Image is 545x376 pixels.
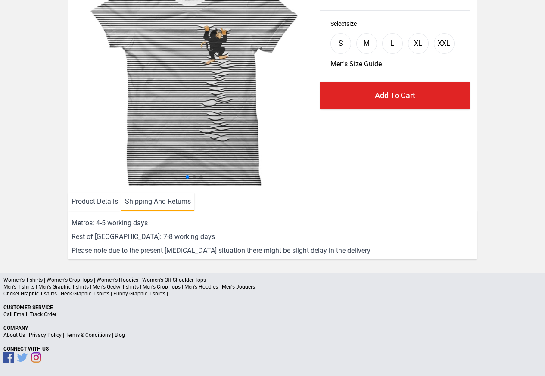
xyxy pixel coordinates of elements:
p: Men's T-shirts | Men's Graphic T-shirts | Men's Geeky T-shirts | Men's Crop Tops | Men's Hoodies ... [3,283,542,290]
a: Call [3,311,12,317]
a: Privacy Policy [29,332,62,338]
li: Shipping And Returns [121,193,194,211]
p: Women's T-shirts | Women's Crop Tops | Women's Hoodies | Women's Off Shoulder Tops [3,277,542,283]
p: Connect With Us [3,345,542,352]
li: Product Details [68,193,121,211]
button: Men's Size Guide [330,59,382,69]
p: Customer Service [3,304,542,311]
div: L [390,38,394,49]
a: Terms & Conditions [65,332,111,338]
p: Cricket Graphic T-shirts | Geek Graphic T-shirts | Funny Graphic T-shirts | [3,290,542,297]
p: Company [3,325,542,332]
p: Metros: 4-5 working days [72,218,473,228]
p: | | [3,311,542,318]
div: XXL [438,38,450,49]
div: S [339,38,343,49]
p: | | | [3,332,542,339]
div: XL [414,38,422,49]
a: Email [14,311,27,317]
button: Add To Cart [320,82,470,109]
a: Track Order [30,311,56,317]
h3: Select size [330,19,460,28]
a: Blog [115,332,125,338]
a: About Us [3,332,25,338]
p: Rest of [GEOGRAPHIC_DATA]: 7-8 working days [72,232,473,242]
div: M [364,38,370,49]
p: Please note due to the present [MEDICAL_DATA] situation there might be slight delay in the delivery. [72,245,473,256]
